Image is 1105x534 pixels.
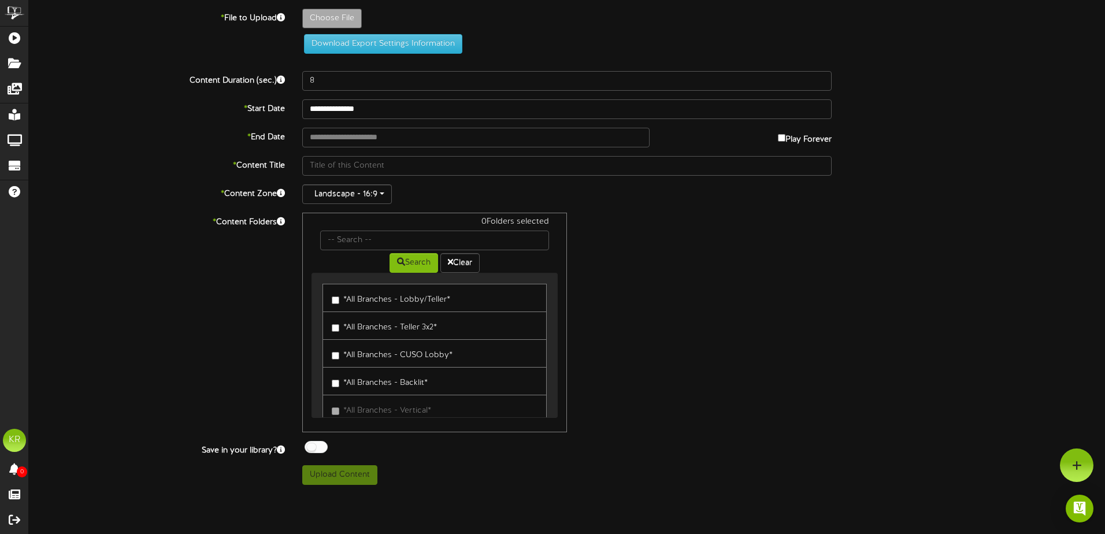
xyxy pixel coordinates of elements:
div: 0 Folders selected [312,216,558,231]
label: *All Branches - Backlit* [332,373,428,389]
label: *All Branches - Lobby/Teller* [332,290,450,306]
span: *All Branches - Vertical* [343,406,431,415]
a: Download Export Settings Information [298,39,462,48]
input: Play Forever [778,134,785,142]
button: Upload Content [302,465,377,485]
span: 0 [17,466,27,477]
label: End Date [20,128,294,143]
label: Content Title [20,156,294,172]
button: Download Export Settings Information [304,34,462,54]
input: *All Branches - CUSO Lobby* [332,352,339,359]
label: File to Upload [20,9,294,24]
label: Save in your library? [20,441,294,457]
label: Play Forever [778,128,832,146]
input: -- Search -- [320,231,549,250]
label: Content Duration (sec.) [20,71,294,87]
button: Search [390,253,438,273]
input: *All Branches - Lobby/Teller* [332,296,339,304]
input: Title of this Content [302,156,832,176]
label: Start Date [20,99,294,115]
div: KR [3,429,26,452]
button: Clear [440,253,480,273]
label: Content Zone [20,184,294,200]
label: Content Folders [20,213,294,228]
button: Landscape - 16:9 [302,184,392,204]
label: *All Branches - CUSO Lobby* [332,346,453,361]
input: *All Branches - Teller 3x2* [332,324,339,332]
div: Open Intercom Messenger [1066,495,1093,522]
input: *All Branches - Vertical* [332,407,339,415]
label: *All Branches - Teller 3x2* [332,318,437,333]
input: *All Branches - Backlit* [332,380,339,387]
